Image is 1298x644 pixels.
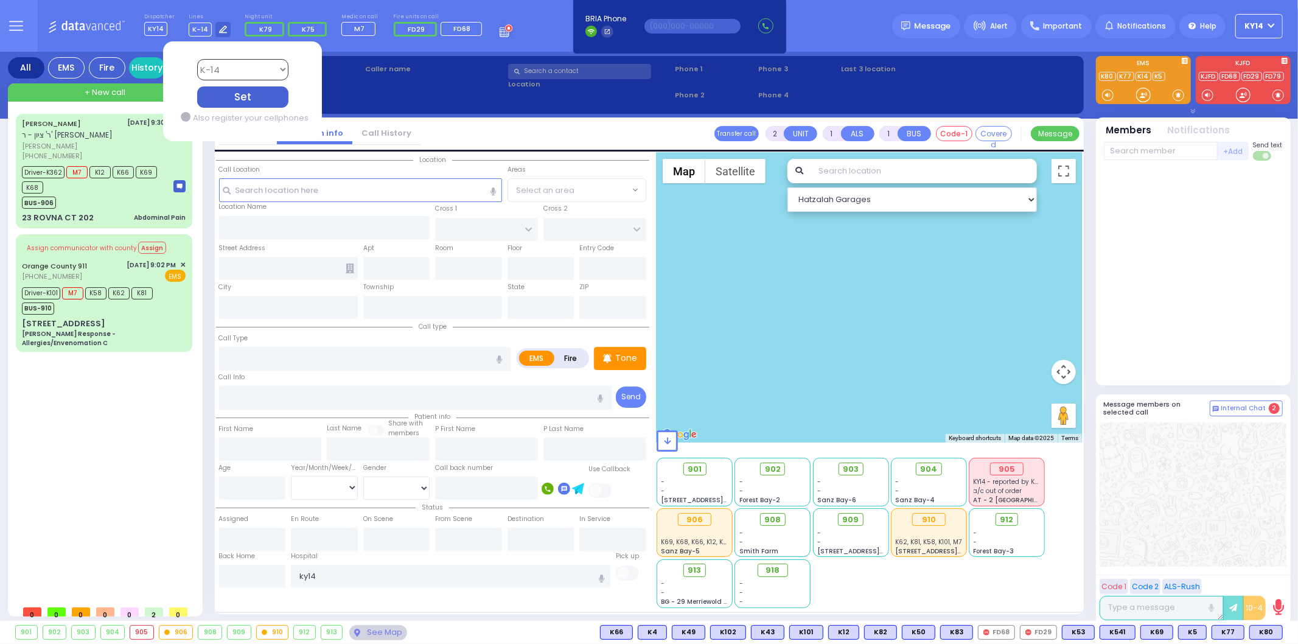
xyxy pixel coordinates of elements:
[1117,72,1134,81] a: K77
[189,13,231,21] label: Lines
[1263,72,1284,81] a: FD79
[1249,625,1283,640] div: K80
[363,463,386,473] label: Gender
[22,151,82,161] span: [PHONE_NUMBER]
[508,165,526,175] label: Areas
[751,625,784,640] div: K43
[751,625,784,640] div: BLS
[739,486,743,495] span: -
[228,626,251,639] div: 909
[22,329,186,348] div: [PERSON_NAME] Response - Allergies/Envenomation C
[1168,124,1230,138] button: Notifications
[508,282,525,292] label: State
[508,243,522,253] label: Floor
[710,625,746,640] div: K102
[101,626,125,639] div: 904
[1099,72,1116,81] a: K80
[435,204,457,214] label: Cross 1
[828,625,859,640] div: K12
[1052,360,1076,384] button: Map camera controls
[974,477,1047,486] span: KY14 - reported by KY66
[180,260,186,270] span: ✕
[660,427,700,443] a: Open this area in Google Maps (opens a new window)
[219,373,245,382] label: Call Info
[22,287,60,299] span: Driver-K101
[1140,625,1173,640] div: BLS
[843,463,859,475] span: 903
[413,322,453,331] span: Call type
[710,625,746,640] div: BLS
[864,625,897,640] div: K82
[1052,159,1076,183] button: Toggle fullscreen view
[915,20,951,32] span: Message
[661,537,747,547] span: K69, K68, K66, K12, K362, M7
[714,126,759,141] button: Transfer call
[22,130,113,140] span: ר' ציון - ר' [PERSON_NAME]
[454,24,471,33] span: FD68
[739,597,806,606] div: -
[1219,72,1240,81] a: FD68
[341,13,380,21] label: Medic on call
[644,19,741,33] input: (000)000-00000
[616,387,646,408] button: Send
[219,424,254,434] label: First Name
[817,477,821,486] span: -
[688,564,702,576] span: 913
[27,243,137,253] span: Assign communicator with county
[1100,625,1136,640] div: K541
[579,282,588,292] label: ZIP
[435,463,493,473] label: Call back number
[89,166,111,178] span: K12
[936,126,972,141] button: Code-1
[758,64,837,74] span: Phone 3
[661,486,665,495] span: -
[127,261,176,270] span: [DATE] 9:02 PM
[1100,579,1128,594] button: Code 1
[365,64,504,74] label: Caller name
[940,625,973,640] div: K83
[22,197,56,209] span: BUS-906
[408,412,456,421] span: Patient info
[16,626,37,639] div: 901
[1221,404,1266,413] span: Internal Chat
[291,514,319,524] label: En Route
[974,528,977,537] span: -
[688,463,702,475] span: 901
[661,547,700,556] span: Sanz Bay-5
[43,626,66,639] div: 902
[22,166,65,178] span: Driver-K362
[1136,72,1151,81] a: K14
[1178,625,1207,640] div: BLS
[975,126,1012,141] button: Covered
[129,57,166,79] a: History
[661,477,665,486] span: -
[48,57,85,79] div: EMS
[219,514,249,524] label: Assigned
[22,271,82,281] span: [PHONE_NUMBER]
[1178,625,1207,640] div: K5
[508,514,544,524] label: Destination
[675,64,754,74] span: Phone 1
[219,165,260,175] label: Call Location
[516,184,574,197] span: Select an area
[219,202,267,212] label: Location Name
[1100,625,1136,640] div: BLS
[1104,142,1218,160] input: Search member
[1020,625,1057,640] div: FD29
[543,204,568,214] label: Cross 2
[66,166,88,178] span: M7
[661,597,730,606] span: BG - 29 Merriewold S.
[638,625,667,640] div: BLS
[678,513,711,527] div: 906
[817,528,821,537] span: -
[363,243,374,253] label: Apt
[661,588,665,597] span: -
[435,243,453,253] label: Room
[165,270,186,282] span: EMS
[435,424,475,434] label: P First Name
[554,351,588,366] label: Fire
[841,126,874,141] button: ALS
[198,626,222,639] div: 908
[638,625,667,640] div: K4
[181,111,308,123] span: Also register your cellphones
